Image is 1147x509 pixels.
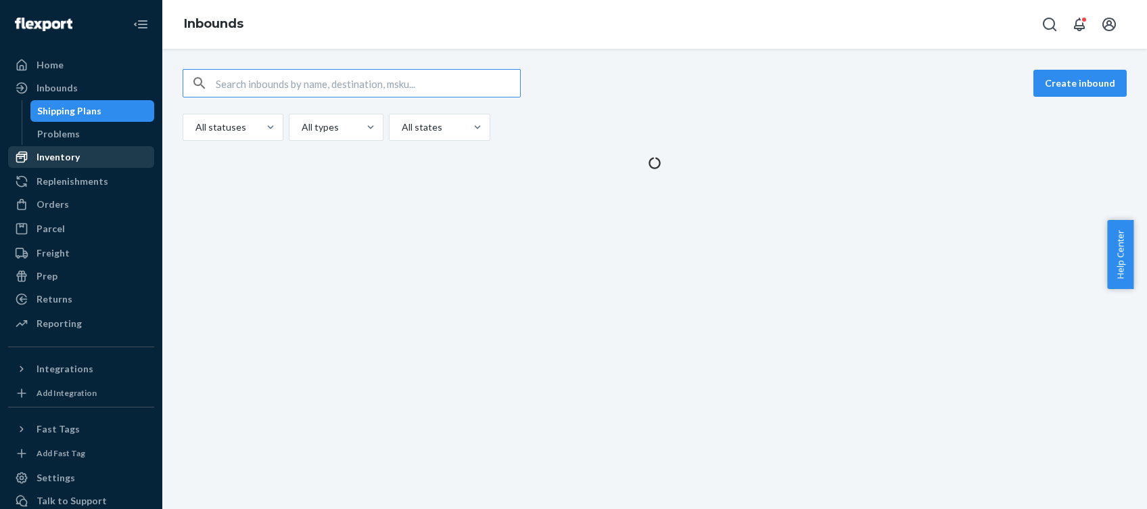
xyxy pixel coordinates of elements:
div: Inbounds [37,81,78,95]
div: Problems [37,127,80,141]
a: Add Fast Tag [8,445,154,462]
a: Settings [8,467,154,489]
a: Freight [8,242,154,264]
a: Parcel [8,218,154,240]
div: Settings [37,471,75,485]
a: Shipping Plans [30,100,155,122]
div: Shipping Plans [37,104,101,118]
a: Home [8,54,154,76]
button: Fast Tags [8,418,154,440]
div: Replenishments [37,175,108,188]
a: Inbounds [8,77,154,99]
a: Orders [8,194,154,215]
input: Search inbounds by name, destination, msku... [216,70,520,97]
div: Orders [37,198,69,211]
div: Inventory [37,150,80,164]
div: Home [37,58,64,72]
a: Problems [30,123,155,145]
input: All statuses [194,120,195,134]
input: All states [400,120,402,134]
img: Flexport logo [15,18,72,31]
div: Freight [37,246,70,260]
button: Open account menu [1096,11,1123,38]
div: Add Fast Tag [37,447,85,459]
div: Integrations [37,362,93,376]
a: Add Integration [8,385,154,401]
ol: breadcrumbs [173,5,254,44]
button: Open Search Box [1036,11,1063,38]
button: Integrations [8,358,154,380]
div: Reporting [37,317,82,330]
a: Replenishments [8,171,154,192]
div: Parcel [37,222,65,236]
button: Open notifications [1066,11,1093,38]
a: Returns [8,288,154,310]
a: Inventory [8,146,154,168]
button: Close Navigation [127,11,154,38]
a: Inbounds [184,16,243,31]
div: Fast Tags [37,422,80,436]
input: All types [300,120,302,134]
div: Prep [37,269,57,283]
div: Returns [37,292,72,306]
a: Prep [8,265,154,287]
div: Talk to Support [37,494,107,508]
a: Reporting [8,313,154,334]
div: Add Integration [37,387,97,399]
button: Create inbound [1033,70,1127,97]
button: Help Center [1107,220,1133,289]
